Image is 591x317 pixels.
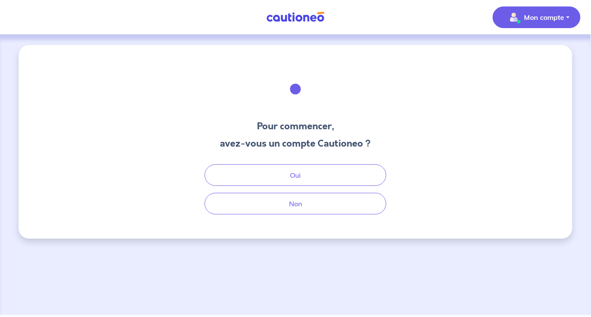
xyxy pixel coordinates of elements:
img: Cautioneo [263,12,328,22]
img: illu_account_valid_menu.svg [507,10,521,24]
img: illu_welcome.svg [272,66,319,112]
p: Mon compte [524,12,565,22]
button: illu_account_valid_menu.svgMon compte [493,6,581,28]
h3: avez-vous un compte Cautioneo ? [220,137,371,150]
button: Non [205,193,386,215]
button: Oui [205,164,386,186]
h3: Pour commencer, [220,119,371,133]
